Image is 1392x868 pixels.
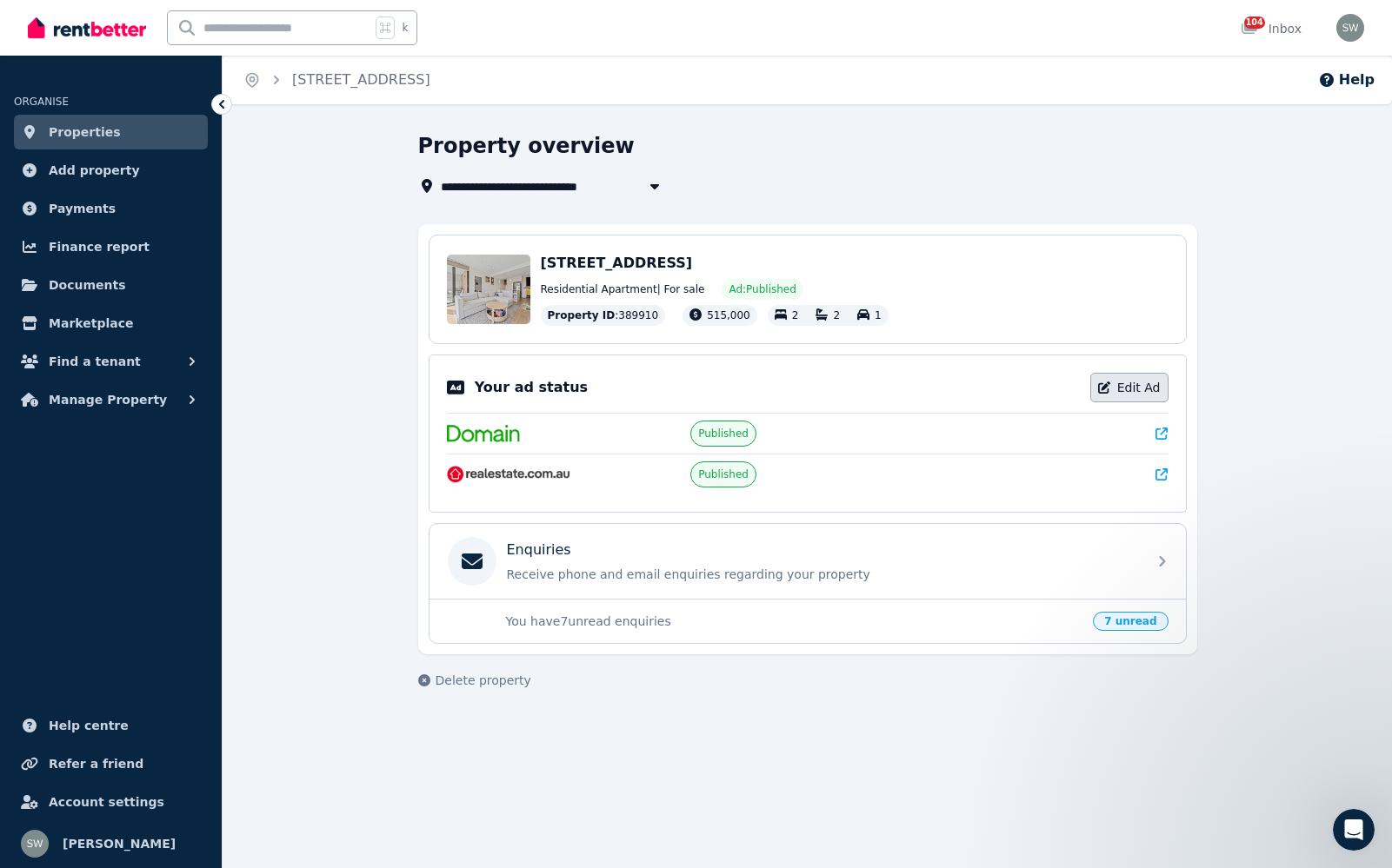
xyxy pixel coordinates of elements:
img: Sophia Wu [21,830,49,858]
img: RentBetter [28,15,146,41]
span: 7 unread [1093,612,1168,631]
a: Refer a friend [14,746,208,781]
span: Find a tenant [49,351,141,372]
span: Account settings [49,792,164,812]
a: Account settings [14,785,208,819]
p: Your ad status [475,377,588,398]
a: Payments [14,191,208,226]
button: Manage Property [14,382,208,417]
a: Add property [14,153,208,188]
span: [PERSON_NAME] [63,833,176,854]
span: [STREET_ADDRESS] [541,255,693,271]
span: Ad: Published [729,282,796,296]
img: Domain.com.au [447,425,520,442]
span: Manage Property [49,389,167,410]
button: Help [1318,70,1375,90]
span: Refer a friend [49,753,143,774]
span: Add property [49,160,140,181]
a: Finance report [14,229,208,264]
button: Delete property [418,672,531,689]
span: Properties [49,122,121,142]
h1: Property overview [418,132,635,160]
button: Find a tenant [14,344,208,379]
span: Published [698,467,749,481]
span: 515,000 [707,309,750,321]
a: Marketplace [14,306,208,341]
a: Help centre [14,708,208,743]
a: Edit Ad [1090,373,1169,402]
span: k [402,21,408,35]
p: You have 7 unread enquiries [506,613,1083,630]
a: EnquiriesReceive phone and email enquiries regarding your property [430,524,1186,599]
span: Residential Apartment | For sale [541,282,705,296]
img: RealEstate.com.au [447,466,571,483]
p: Receive phone and email enquiries regarding your property [507,566,1136,583]
span: Delete property [436,672,531,689]
span: Published [698,427,749,441]
span: 2 [792,309,799,321]
span: Payments [49,198,116,219]
span: Marketplace [49,313,133,334]
a: [STREET_ADDRESS] [292,71,430,88]
span: Finance report [49,236,150,257]
a: Properties [14,115,208,149]
span: 104 [1244,17,1265,29]
a: Documents [14,268,208,302]
span: 2 [833,309,840,321]
span: 1 [875,309,882,321]
span: Property ID [548,308,616,322]
div: Inbox [1241,20,1302,37]
iframe: Intercom live chat [1333,809,1375,851]
span: ORGANISE [14,96,69,108]
nav: Breadcrumb [223,56,451,104]
span: Help centre [49,715,129,736]
p: Enquiries [507,540,571,560]
span: Documents [49,275,126,295]
img: Sophia Wu [1336,14,1364,42]
div: : 389910 [541,305,666,326]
